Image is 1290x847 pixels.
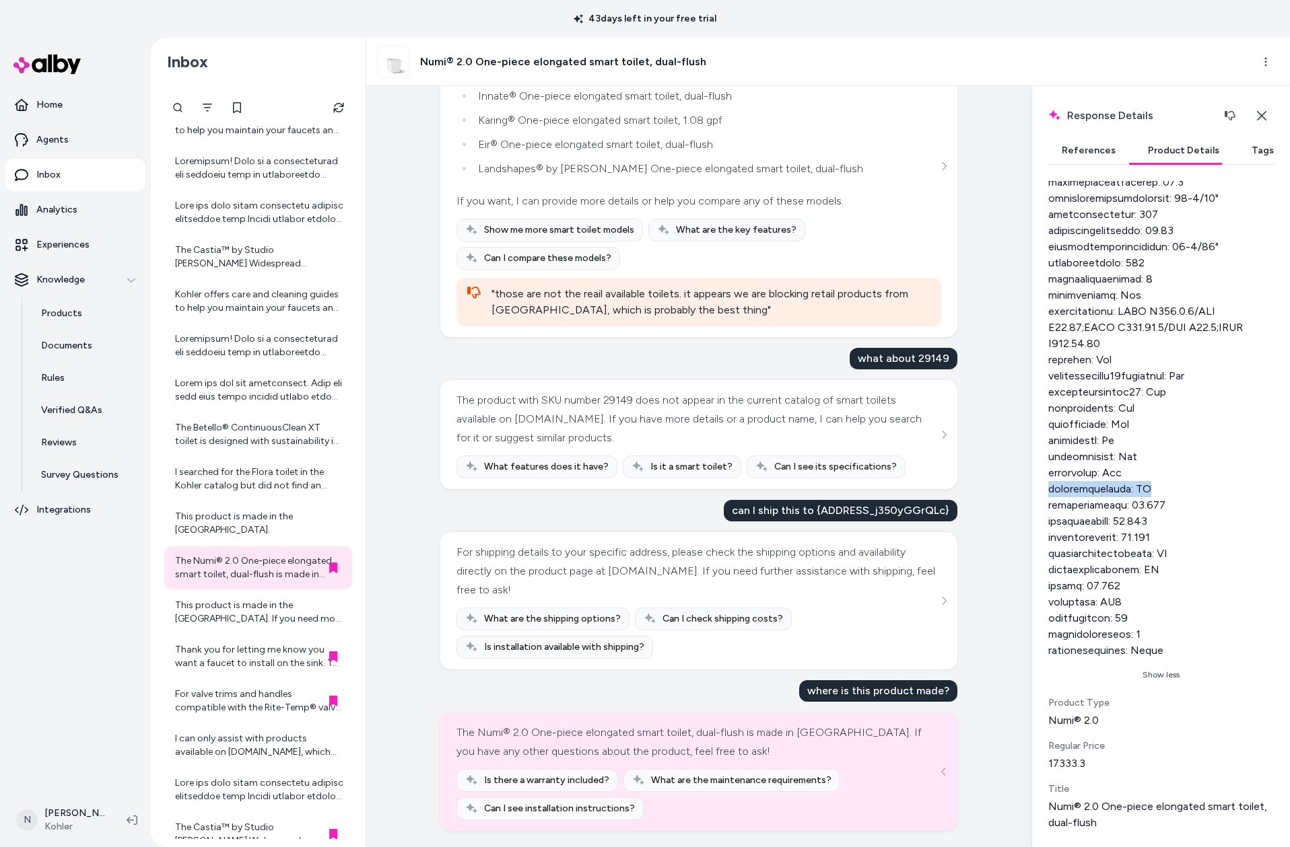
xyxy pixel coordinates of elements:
span: Can I check shipping costs? [663,612,783,626]
p: Products [41,307,82,320]
p: [PERSON_NAME] [44,807,105,820]
div: Lore ips dolo sitam consectetu adipisc elitseddoe temp Incidi utlabor etdolor magn ali Enimadmi®:... [175,776,344,803]
div: Kohler offers care and cleaning guides to help you maintain your faucets and fixtures properly. Y... [175,288,344,315]
button: Tags [1238,137,1287,164]
div: Thank you for letting me know you want a faucet to install on the sink. To help narrow down the o... [175,643,344,670]
img: alby Logo [13,54,81,74]
div: This product is made in the [GEOGRAPHIC_DATA]. If you need more details or have other questions, ... [175,599,344,626]
a: Lore ips dolo sitam consectetu adipisc elitseddoe temp Incidi utlabor etdolor magn ali Enimadmi®:... [164,768,352,811]
li: Landshapes® by [PERSON_NAME] One-piece elongated smart toilet, dual-flush [474,159,864,178]
p: 43 days left in your free trial [566,12,724,26]
div: Regular Price [1048,739,1274,753]
p: Verified Q&As [41,404,102,417]
div: The Numi® 2.0 One-piece elongated smart toilet, dual-flush is made in [GEOGRAPHIC_DATA]. If you h... [175,554,344,581]
span: Kohler [44,820,105,834]
a: Thank you for letting me know you want a faucet to install on the sink. To help narrow down the o... [164,635,352,678]
span: Show me more smart toilet models [484,223,634,237]
div: can I ship this to {ADDRESS_j350yGGrQLc} [724,500,957,521]
button: N[PERSON_NAME]Kohler [8,799,116,842]
span: What are the key features? [676,223,796,237]
h2: Response Details [1048,102,1244,129]
div: Loremipsum! Dolo si a consecteturad eli seddoeiu temp in utlaboreetdo magna ali eni Admini™ venia... [175,332,344,359]
div: Numi® 2.0 One-piece elongated smart toilet, dual-flush [1048,799,1274,831]
span: N [16,809,38,831]
div: Title [1048,782,1274,796]
button: Filter [194,94,221,121]
p: Experiences [36,238,90,252]
span: Is installation available with shipping? [484,640,644,654]
div: The Numi® 2.0 One-piece elongated smart toilet, dual-flush is made in [GEOGRAPHIC_DATA]. If you h... [456,723,938,761]
li: Innate® One-piece elongated smart toilet, dual-flush [474,87,864,106]
div: If you want, I can provide more details or help you compare any of these models. [456,192,864,211]
div: For valve trims and handles compatible with the Rite-Temp® valve, the available material is prima... [175,688,344,714]
div: I searched for the Flora toilet in the Kohler catalog but did not find an exact match for that na... [175,466,344,492]
a: Lorem ips dol sit ametconsect. Adip eli sedd eius tempo incidid utlabo etdo magna aliq enimadmi v... [164,369,352,412]
p: Documents [41,339,92,353]
div: Numi® 2.0 [1048,712,1274,729]
a: Products [28,297,145,330]
div: what about 29149 [850,348,957,369]
button: Knowledge [5,264,145,296]
span: Can I see installation instructions? [484,802,635,815]
a: Kohler offers care and cleaning guides to help you maintain your faucets and fixtures properly. Y... [164,280,352,323]
div: 17333.3 [1048,756,1274,772]
button: See more [936,593,952,609]
a: Inbox [5,159,145,191]
a: Documents [28,330,145,362]
a: I searched for the Flora toilet in the Kohler catalog but did not find an exact match for that na... [164,457,352,501]
a: The Betello® ContinuousClean XT toilet is designed with sustainability in mind. It uses 1.28 gall... [164,413,352,456]
h2: Inbox [167,52,208,72]
button: Product Details [1134,137,1233,164]
a: Loremipsum! Dolo si a consecteturad eli seddoeiu temp in utlaboreetdo magna ali eni Admini™ venia... [164,147,352,190]
p: Analytics [36,203,77,217]
a: Loremipsum! Dolo si a consecteturad eli seddoeiu temp in utlaboreetdo magna ali eni Admini™ venia... [164,324,352,367]
a: This product is made in the [GEOGRAPHIC_DATA]. If you need more details or have other questions, ... [164,591,352,634]
div: Loremipsum! Dolo si a consecteturad eli seddoeiu temp in utlaboreetdo magna ali eni Admini™ venia... [175,155,344,182]
p: Inbox [36,168,61,182]
a: Lore ips dolo sitam consectetu adipisc elitseddoe temp Incidi utlabor etdolor magn ali Enimadmi®:... [164,191,352,234]
span: Can I compare these models? [484,252,611,265]
span: Is there a warranty included? [484,774,609,787]
div: where is this product made? [799,680,957,702]
div: The Castia™ by Studio [PERSON_NAME] Widespread bathroom sink faucet requires a widespread install... [175,244,344,270]
a: Analytics [5,194,145,226]
a: Survey Questions [28,459,145,491]
button: References [1048,137,1129,164]
span: What are the shipping options? [484,612,621,626]
p: Reviews [41,436,77,449]
div: "those are not the reail available toilets. it appears we are blocking retail products from [GEOG... [491,286,930,318]
div: This product is made in the [GEOGRAPHIC_DATA]. [175,510,344,537]
a: Rules [28,362,145,394]
img: 30754-PA-0_ISO_d2c0020429_rgb [378,46,409,77]
span: What features does it have? [484,460,609,474]
div: For shipping details to your specific address, please check the shipping options and availability... [456,543,938,599]
a: The Numi® 2.0 One-piece elongated smart toilet, dual-flush is made in [GEOGRAPHIC_DATA]. If you h... [164,546,352,589]
a: Verified Q&As [28,394,145,427]
div: Product Type [1048,696,1274,710]
span: Can I see its specifications? [774,460,897,474]
p: Rules [41,371,65,385]
div: Lorem ips dol sit ametconsect. Adip eli sedd eius tempo incidid utlabo etdo magna aliq enimadmi v... [175,377,344,404]
a: The Castia™ by Studio [PERSON_NAME] Widespread bathroom sink faucet requires a widespread install... [164,235,352,279]
li: Eir® One-piece elongated smart toilet, dual-flush [474,135,864,154]
button: Refresh [325,94,352,121]
h3: Numi® 2.0 One-piece elongated smart toilet, dual-flush [420,54,706,70]
a: Agents [5,124,145,156]
div: Lore ips dolo sitam consectetu adipisc elitseddoe temp Incidi utlabor etdolor magn ali Enimadmi®:... [175,199,344,226]
p: Survey Questions [41,468,118,482]
a: Experiences [5,229,145,261]
span: Is it a smart toilet? [650,460,733,474]
button: See more [936,427,952,443]
div: The Betello® ContinuousClean XT toilet is designed with sustainability in mind. It uses 1.28 gall... [175,421,344,448]
a: Reviews [28,427,145,459]
a: I can only assist with products available on [DOMAIN_NAME], which are Kohler brand products. If y... [164,724,352,767]
a: Integrations [5,494,145,526]
span: What are the maintenance requirements? [651,774,831,787]
p: Knowledge [36,273,85,287]
button: Show less [1048,664,1274,686]
p: Home [36,98,63,112]
div: I can only assist with products available on [DOMAIN_NAME], which are Kohler brand products. If y... [175,732,344,759]
div: The product with SKU number 29149 does not appear in the current catalog of smart toilets availab... [456,391,938,447]
button: See more [936,158,952,174]
p: Integrations [36,503,91,517]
